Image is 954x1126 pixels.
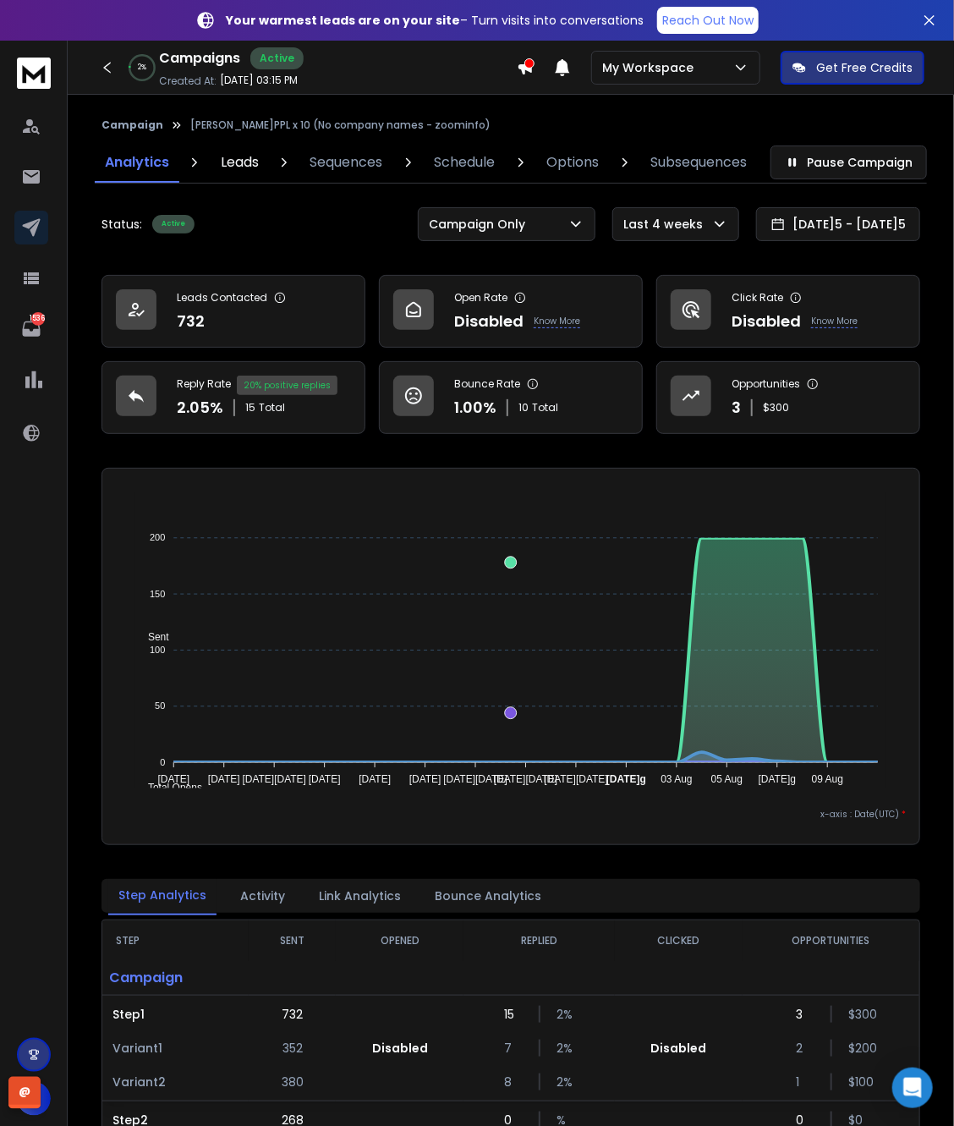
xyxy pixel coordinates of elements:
[661,773,692,785] tspan: 03 Aug
[816,59,913,76] p: Get Free Credits
[108,876,217,915] button: Step Analytics
[732,310,801,333] p: Disabled
[379,275,643,348] a: Open RateDisabledKnow More
[557,1074,574,1090] p: 2 %
[797,1074,814,1090] p: 1
[656,361,920,434] a: Opportunities3$300
[116,808,906,821] p: x-axis : Date(UTC)
[606,773,646,785] tspan: [DATE]g
[797,1040,814,1057] p: 2
[17,58,51,89] img: logo
[534,315,580,328] p: Know More
[640,142,757,183] a: Subsequences
[743,920,919,961] th: OPPORTUNITIES
[756,207,920,241] button: [DATE]5 - [DATE]5
[849,1006,866,1023] p: $ 300
[536,142,609,183] a: Options
[812,773,843,785] tspan: 09 Aug
[623,216,710,233] p: Last 4 weeks
[557,1006,574,1023] p: 2 %
[454,396,496,420] p: 1.00 %
[282,1006,303,1023] p: 732
[811,315,858,328] p: Know More
[892,1068,933,1108] div: Open Intercom Messenger
[250,47,304,69] div: Active
[454,310,524,333] p: Disabled
[372,1040,428,1057] p: Disabled
[657,7,759,34] a: Reach Out Now
[532,401,558,415] span: Total
[424,142,505,183] a: Schedule
[650,152,747,173] p: Subsequences
[155,701,165,711] tspan: 50
[31,312,45,326] p: 1536
[310,152,383,173] p: Sequences
[101,118,163,132] button: Campaign
[105,152,169,173] p: Analytics
[177,377,231,391] p: Reply Rate
[494,773,558,785] tspan: [DATE][DATE]
[101,275,365,348] a: Leads Contacted732
[112,1074,238,1090] p: Variant 2
[282,1040,303,1057] p: 352
[557,1040,574,1057] p: 2 %
[300,142,393,183] a: Sequences
[429,216,532,233] p: Campaign Only
[546,152,599,173] p: Options
[237,376,337,395] div: 20 % positive replies
[443,773,507,785] tspan: [DATE][DATE]
[95,142,179,183] a: Analytics
[208,773,240,785] tspan: [DATE]
[732,396,741,420] p: 3
[14,312,48,346] a: 1536
[160,757,165,767] tspan: 0
[463,920,614,961] th: REPLIED
[177,291,267,305] p: Leads Contacted
[770,146,927,179] button: Pause Campaign
[177,396,223,420] p: 2.05 %
[159,74,217,88] p: Created At:
[544,773,608,785] tspan: [DATE][DATE]
[150,533,165,543] tspan: 200
[157,773,189,785] tspan: [DATE]
[309,877,411,915] button: Link Analytics
[454,377,520,391] p: Bounce Rate
[245,401,255,415] span: 15
[781,51,924,85] button: Get Free Credits
[651,1040,707,1057] p: Disabled
[359,773,391,785] tspan: [DATE]
[259,401,285,415] span: Total
[112,1040,238,1057] p: Variant 1
[732,377,800,391] p: Opportunities
[434,152,495,173] p: Schedule
[226,12,460,29] strong: Your warmest leads are on your site
[662,12,754,29] p: Reach Out Now
[102,961,249,995] p: Campaign
[282,1074,304,1090] p: 380
[220,74,298,87] p: [DATE] 03:15 PM
[102,920,249,961] th: STEP
[309,773,341,785] tspan: [DATE]
[138,63,146,73] p: 2 %
[226,12,644,29] p: – Turn visits into conversations
[242,773,306,785] tspan: [DATE][DATE]
[425,877,551,915] button: Bounce Analytics
[505,1040,522,1057] p: 7
[505,1074,522,1090] p: 8
[150,589,165,599] tspan: 150
[732,291,783,305] p: Click Rate
[763,401,789,415] p: $ 300
[759,773,796,785] tspan: [DATE]g
[112,1006,238,1023] p: Step 1
[409,773,441,785] tspan: [DATE]
[602,59,700,76] p: My Workspace
[8,1077,41,1109] div: @
[336,920,463,961] th: OPENED
[711,773,743,785] tspan: 05 Aug
[379,361,643,434] a: Bounce Rate1.00%10Total
[249,920,336,961] th: SENT
[101,361,365,434] a: Reply Rate2.05%15Total20% positive replies
[150,645,165,655] tspan: 100
[518,401,529,415] span: 10
[505,1006,522,1023] p: 15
